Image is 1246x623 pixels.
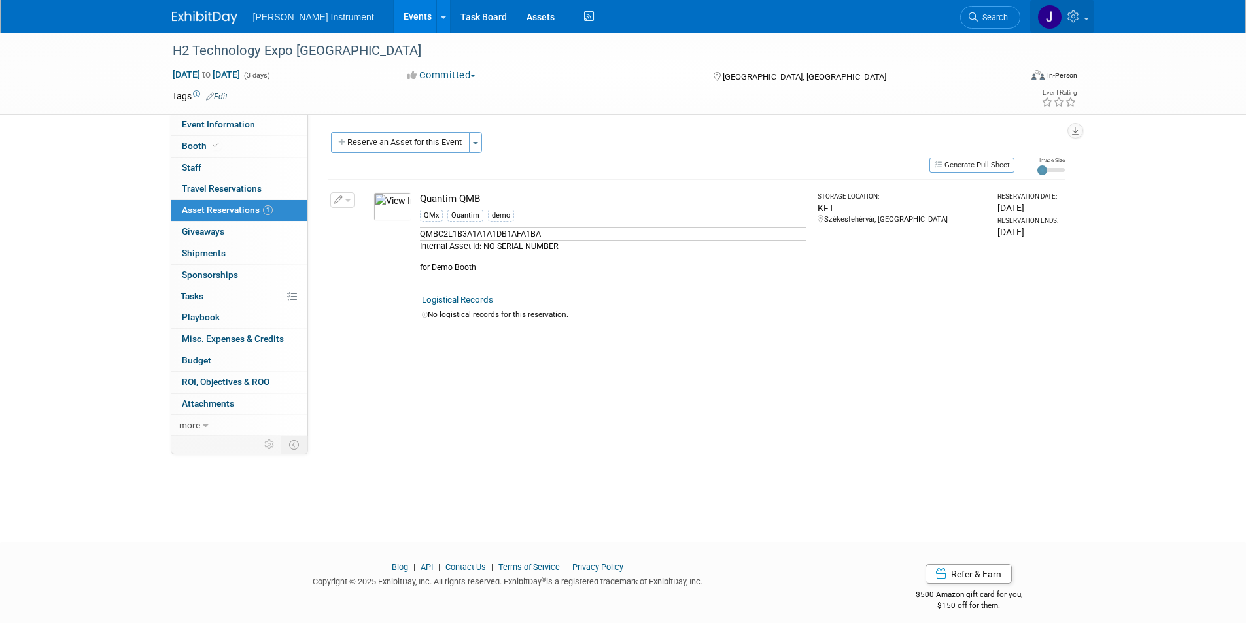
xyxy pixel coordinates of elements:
[420,192,806,206] div: Quantim QMB
[1031,70,1045,80] img: Format-Inperson.png
[926,564,1012,584] a: Refer & Earn
[331,132,470,153] button: Reserve an Asset for this Event
[1037,156,1065,164] div: Image Size
[818,192,986,201] div: Storage Location:
[997,192,1060,201] div: Reservation Date:
[281,436,307,453] td: Toggle Event Tabs
[171,158,307,178] a: Staff
[258,436,281,453] td: Personalize Event Tab Strip
[171,307,307,328] a: Playbook
[488,210,514,222] div: demo
[171,265,307,286] a: Sponsorships
[818,201,986,214] div: KFT
[171,415,307,436] a: more
[171,243,307,264] a: Shipments
[213,142,219,149] i: Booth reservation complete
[171,114,307,135] a: Event Information
[171,136,307,157] a: Booth
[562,562,570,572] span: |
[978,12,1008,22] span: Search
[200,69,213,80] span: to
[392,562,408,572] a: Blog
[206,92,228,101] a: Edit
[1047,71,1077,80] div: In-Person
[182,248,226,258] span: Shipments
[373,192,411,221] img: View Images
[179,420,200,430] span: more
[960,6,1020,29] a: Search
[420,227,806,240] div: QMBC2L1B3A1A1A1DB1AFA1BA
[410,562,419,572] span: |
[172,90,228,103] td: Tags
[182,333,284,344] span: Misc. Expenses & Credits
[997,216,1060,226] div: Reservation Ends:
[488,562,496,572] span: |
[182,377,269,387] span: ROI, Objectives & ROO
[171,178,307,199] a: Travel Reservations
[182,312,220,322] span: Playbook
[171,222,307,243] a: Giveaways
[420,256,806,273] div: for Demo Booth
[435,562,443,572] span: |
[182,183,262,194] span: Travel Reservations
[253,12,374,22] span: [PERSON_NAME] Instrument
[171,394,307,414] a: Attachments
[182,355,211,365] span: Budget
[572,562,623,572] a: Privacy Policy
[172,573,844,588] div: Copyright © 2025 ExhibitDay, Inc. All rights reserved. ExhibitDay is a registered trademark of Ex...
[168,39,1001,63] div: H2 Technology Expo [GEOGRAPHIC_DATA]
[171,350,307,371] a: Budget
[1041,90,1077,96] div: Event Rating
[997,226,1060,239] div: [DATE]
[929,158,1014,173] button: Generate Pull Sheet
[723,72,886,82] span: [GEOGRAPHIC_DATA], [GEOGRAPHIC_DATA]
[863,600,1075,611] div: $150 off for them.
[422,309,1060,320] div: No logistical records for this reservation.
[943,68,1078,88] div: Event Format
[182,226,224,237] span: Giveaways
[172,11,237,24] img: ExhibitDay
[420,240,806,252] div: Internal Asset Id: NO SERIAL NUMBER
[542,576,546,583] sup: ®
[403,69,481,82] button: Committed
[863,581,1075,611] div: $500 Amazon gift card for you,
[171,200,307,221] a: Asset Reservations1
[420,210,443,222] div: QMx
[171,286,307,307] a: Tasks
[445,562,486,572] a: Contact Us
[422,295,493,305] a: Logistical Records
[182,141,222,151] span: Booth
[263,205,273,215] span: 1
[421,562,433,572] a: API
[818,214,986,225] div: Székesfehérvár, [GEOGRAPHIC_DATA]
[997,201,1060,214] div: [DATE]
[243,71,270,80] span: (3 days)
[498,562,560,572] a: Terms of Service
[1037,5,1062,29] img: Judit Schaller
[181,291,203,301] span: Tasks
[182,398,234,409] span: Attachments
[182,205,273,215] span: Asset Reservations
[182,119,255,129] span: Event Information
[182,162,201,173] span: Staff
[171,372,307,393] a: ROI, Objectives & ROO
[182,269,238,280] span: Sponsorships
[447,210,483,222] div: Quantim
[172,69,241,80] span: [DATE] [DATE]
[171,329,307,350] a: Misc. Expenses & Credits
